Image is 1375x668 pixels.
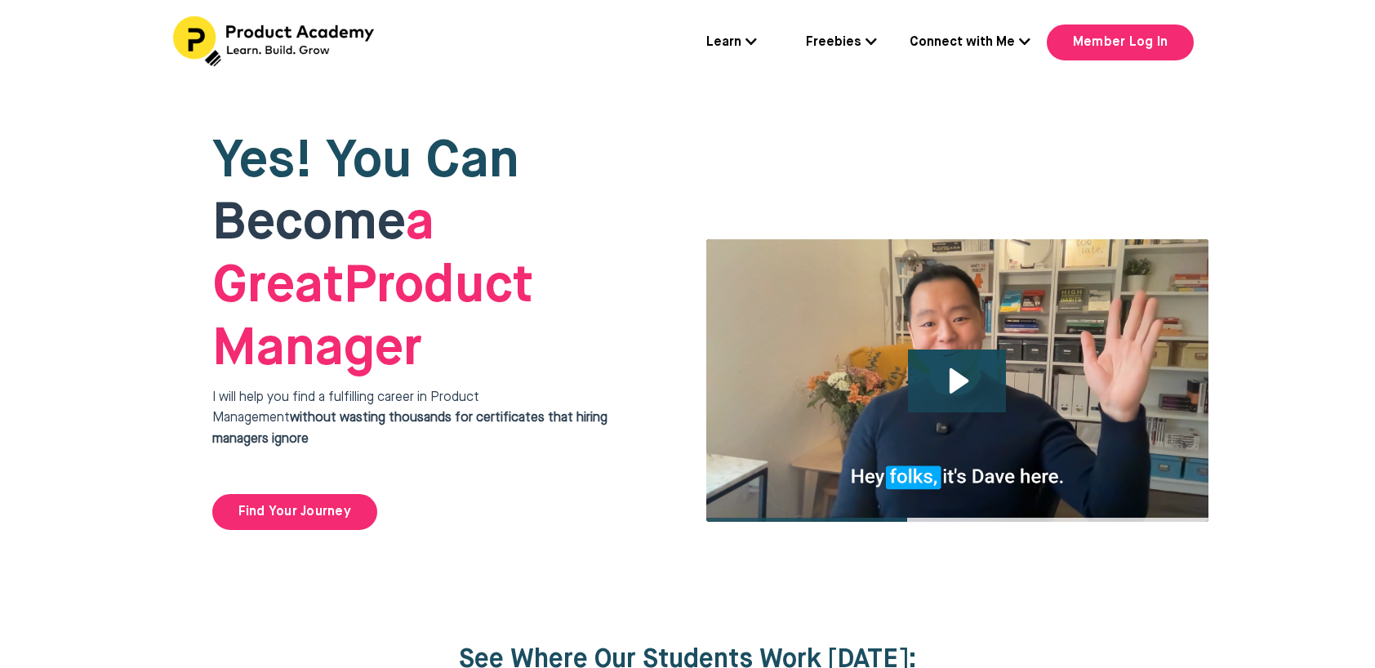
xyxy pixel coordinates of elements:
[212,494,377,530] a: Find Your Journey
[706,33,757,54] a: Learn
[806,33,877,54] a: Freebies
[1047,24,1194,60] a: Member Log In
[212,198,434,313] strong: a Great
[173,16,377,67] img: Header Logo
[212,391,607,446] span: I will help you find a fulfilling career in Product Management
[212,136,519,188] span: Yes! You Can
[212,412,607,446] strong: without wasting thousands for certificates that hiring managers ignore
[910,33,1030,54] a: Connect with Me
[212,198,533,376] span: Product Manager
[212,198,406,250] span: Become
[908,350,1007,412] button: Play Video: file-uploads/sites/127338/video/4ffeae-3e1-a2cd-5ad6-eac528a42_Why_I_built_product_ac...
